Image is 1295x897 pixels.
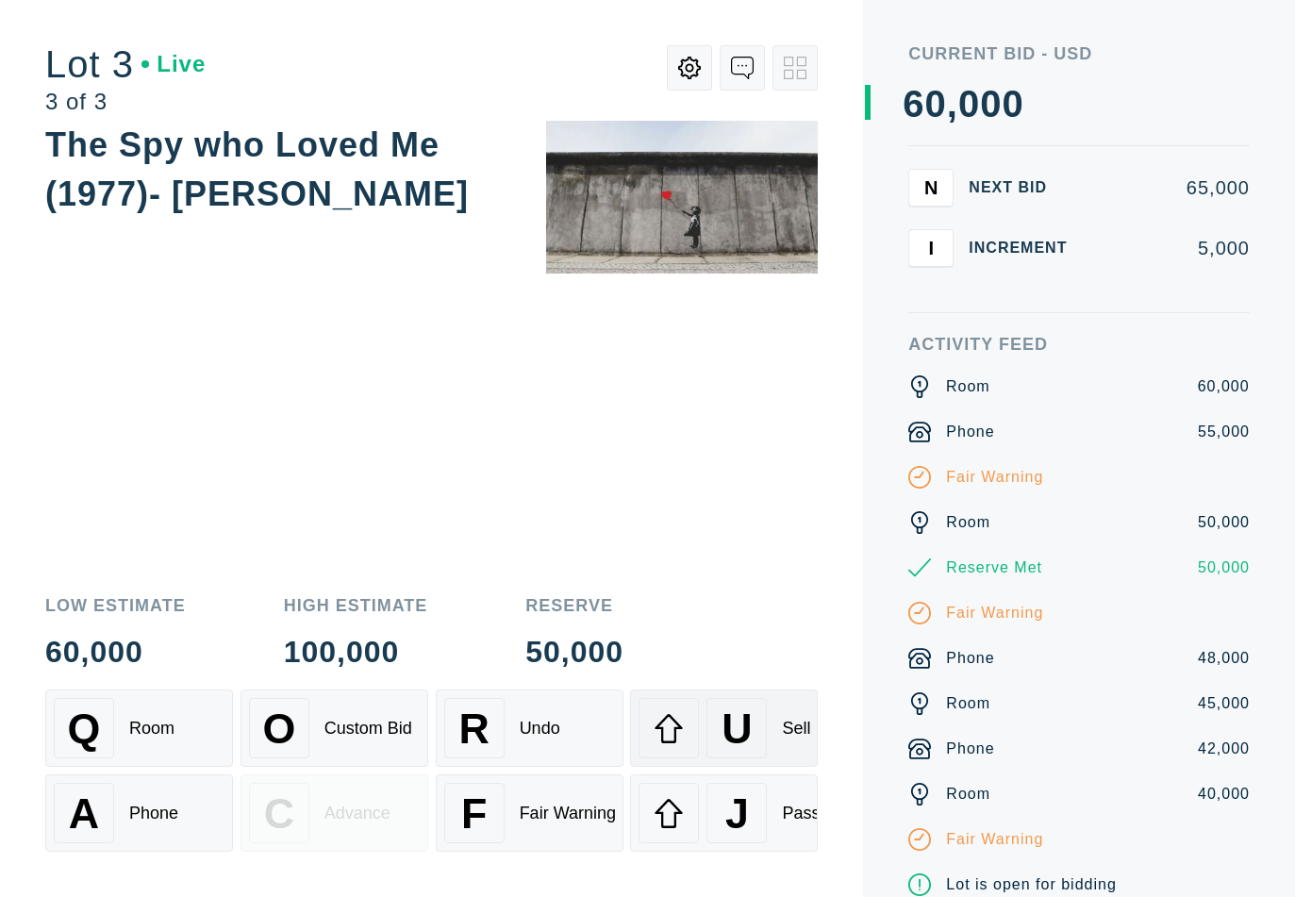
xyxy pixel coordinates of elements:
div: 55,000 [1198,421,1250,443]
div: Room [946,783,990,806]
div: 100,000 [284,637,428,667]
div: 50,000 [525,637,623,667]
span: Q [68,705,101,753]
div: Custom Bid [324,719,412,739]
button: OCustom Bid [241,689,428,767]
div: Fair Warning [946,602,1043,624]
div: Low Estimate [45,597,186,614]
div: Lot is open for bidding [946,873,1116,896]
span: O [262,705,295,753]
div: Phone [946,738,994,760]
div: 42,000 [1198,738,1250,760]
div: 3 of 3 [45,91,206,113]
div: , [947,85,958,462]
span: U [722,705,752,753]
div: 50,000 [1198,556,1250,579]
div: Fair Warning [520,804,616,823]
div: 5,000 [1097,239,1250,257]
div: Room [129,719,174,739]
div: Current Bid - USD [908,45,1250,62]
div: Room [946,511,990,534]
div: Room [946,692,990,715]
span: J [725,789,749,838]
div: Reserve Met [946,556,1042,579]
button: N [908,169,954,207]
div: 60,000 [1198,375,1250,398]
div: 0 [958,85,980,123]
button: RUndo [436,689,623,767]
span: A [69,789,99,838]
div: Lot 3 [45,45,206,83]
div: Sell [782,719,810,739]
div: 0 [925,85,947,123]
button: CAdvance [241,774,428,852]
div: Reserve [525,597,623,614]
div: 50,000 [1198,511,1250,534]
div: 0 [1002,85,1023,123]
div: Pass [782,804,820,823]
div: Fair Warning [946,828,1043,851]
button: APhone [45,774,233,852]
button: QRoom [45,689,233,767]
div: Phone [946,421,994,443]
div: Fair Warning [946,466,1043,489]
div: Next Bid [969,180,1082,195]
button: I [908,229,954,267]
div: The Spy who Loved Me (1977)- [PERSON_NAME] [45,125,469,213]
div: 6 [903,85,924,123]
span: C [264,789,294,838]
div: Phone [946,647,994,670]
div: 0 [980,85,1002,123]
div: 45,000 [1198,692,1250,715]
span: I [929,237,935,258]
span: F [461,789,487,838]
div: Advance [324,804,390,823]
span: N [924,176,938,198]
div: 60,000 [45,637,186,667]
div: Increment [969,241,1082,256]
div: Room [946,375,990,398]
div: Phone [129,804,178,823]
div: Live [141,53,206,75]
div: Undo [520,719,560,739]
button: USell [630,689,818,767]
button: FFair Warning [436,774,623,852]
span: R [458,705,489,753]
div: 65,000 [1097,178,1250,197]
div: 48,000 [1198,647,1250,670]
div: High Estimate [284,597,428,614]
div: 40,000 [1198,783,1250,806]
button: JPass [630,774,818,852]
div: Activity Feed [908,336,1250,353]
